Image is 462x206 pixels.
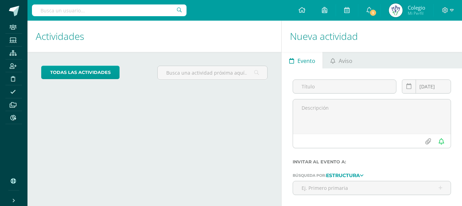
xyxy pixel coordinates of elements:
[293,173,326,178] span: Búsqueda por:
[282,52,323,68] a: Evento
[293,80,396,93] input: Título
[408,4,425,11] span: Colegio
[32,4,187,16] input: Busca un usuario...
[290,21,454,52] h1: Nueva actividad
[389,3,403,17] img: e484a19925c0a5cccf408cad57c67c38.png
[293,159,451,164] label: Invitar al evento a:
[293,181,451,195] input: Ej. Primero primaria
[402,80,451,93] input: Fecha de entrega
[326,173,363,177] a: Estructura
[326,172,360,178] strong: Estructura
[41,66,120,79] a: todas las Actividades
[408,10,425,16] span: Mi Perfil
[297,53,315,69] span: Evento
[158,66,268,79] input: Busca una actividad próxima aquí...
[369,9,377,17] span: 1
[323,52,360,68] a: Aviso
[36,21,273,52] h1: Actividades
[339,53,352,69] span: Aviso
